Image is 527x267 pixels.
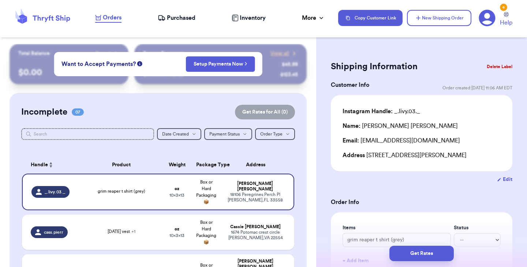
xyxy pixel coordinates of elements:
a: Orders [95,13,122,23]
span: Inventory [240,14,266,22]
button: Copy Customer Link [338,10,403,26]
div: 18106 Peregrines Perch Pl [PERSON_NAME] , FL 33558 [225,192,285,203]
span: Payment Status [209,132,240,136]
th: Package Type [192,156,221,174]
button: Payment Status [204,128,252,140]
span: View all [270,50,289,57]
button: New Shipping Order [407,10,471,26]
a: Inventory [232,14,266,22]
span: 10 x 3 x 13 [169,193,184,197]
label: Status [454,224,501,231]
a: Setup Payments Now [194,60,247,68]
span: Help [500,18,512,27]
span: Payout [95,50,111,57]
div: 6 [500,4,507,11]
span: 07 [72,108,84,116]
div: $ 123.45 [280,71,298,78]
div: Cassie [PERSON_NAME] [225,224,285,230]
th: Weight [162,156,192,174]
p: $ 0.00 [18,67,120,78]
div: More [302,14,325,22]
p: Total Balance [18,50,50,57]
div: [EMAIL_ADDRESS][DOMAIN_NAME] [343,136,501,145]
span: Purchased [167,14,195,22]
button: Get Rates [389,246,454,261]
a: Help [500,12,512,27]
span: Order Type [260,132,283,136]
button: Edit [497,176,512,183]
span: Orders [103,13,122,22]
span: Want to Accept Payments? [61,60,136,68]
div: [PERSON_NAME] [PERSON_NAME] [343,122,458,130]
span: [DATE] vest [108,229,135,234]
h3: Order Info [331,198,512,207]
div: 1674 Potomac crest circle [PERSON_NAME] , VA 22554 [225,230,285,241]
h2: Incomplete [21,106,67,118]
div: [PERSON_NAME] [PERSON_NAME] [225,181,285,192]
h2: Shipping Information [331,61,418,73]
button: Order Type [255,128,295,140]
span: Instagram Handle: [343,108,393,114]
span: Address [343,152,365,158]
span: Date Created [162,132,189,136]
span: Name: [343,123,360,129]
button: Get Rates for All (0) [235,105,295,119]
span: Order created: [DATE] 11:06 AM EDT [442,85,512,91]
div: _.livy.03._ [343,107,420,116]
p: Recent Payments [143,50,184,57]
a: Payout [95,50,120,57]
button: Setup Payments Now [186,56,255,72]
th: Product [81,156,162,174]
span: _.livy.03._ [45,189,65,195]
span: Email: [343,138,359,144]
span: grim reaper t shirt (grey) [98,189,145,193]
span: 10 x 3 x 13 [169,233,184,238]
div: [STREET_ADDRESS][PERSON_NAME] [343,151,501,160]
span: Box or Hard Packaging 📦 [196,180,216,204]
div: $ 45.99 [282,61,298,68]
span: cass.pierr [44,229,63,235]
strong: oz [175,227,179,231]
a: 6 [479,10,496,26]
th: Address [221,156,294,174]
span: Box or Hard Packaging 📦 [196,220,216,244]
label: Items [343,224,451,231]
strong: oz [175,186,179,191]
input: Search [21,128,154,140]
button: Date Created [157,128,201,140]
span: Handle [31,161,48,169]
span: + 1 [131,229,135,234]
a: Purchased [158,14,195,22]
h3: Customer Info [331,81,369,89]
button: Delete Label [484,59,515,75]
button: Sort ascending [48,160,54,169]
a: View all [270,50,298,57]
